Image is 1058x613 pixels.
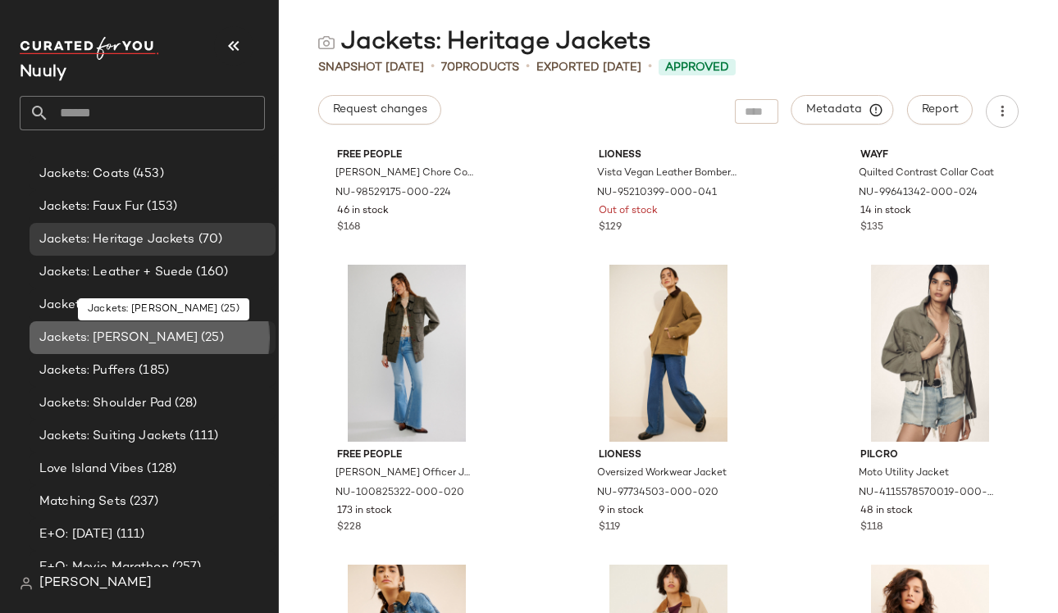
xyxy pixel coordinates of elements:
span: NU-4115578570019-000-031 [859,486,998,501]
button: Request changes [318,95,441,125]
span: Love Island Vibes [39,460,144,479]
span: NU-99641342-000-024 [859,186,978,201]
span: $129 [599,220,622,235]
p: Exported [DATE] [536,59,641,76]
span: Report [921,103,959,116]
span: (453) [130,165,164,184]
span: Jackets: Suiting Jackets [39,427,186,446]
button: Report [907,95,973,125]
button: Metadata [791,95,894,125]
span: Moto Utility Jacket [859,466,949,481]
span: Jackets: Heritage Jackets [39,230,195,249]
span: Jackets: Faux Fur [39,198,144,216]
span: Oversized Workwear Jacket [597,466,727,481]
span: Lioness [599,148,738,163]
img: 4115578570019_031_b [847,265,1013,442]
img: svg%3e [318,34,335,51]
span: 173 in stock [337,504,392,519]
span: • [431,57,435,77]
span: 70 [441,61,455,74]
span: (70) [195,230,223,249]
span: Quilted Contrast Collar Coat [859,166,994,181]
span: Metadata [805,102,880,117]
span: Request changes [332,103,427,116]
span: NU-98529175-000-224 [335,186,451,201]
img: 97734503_020_b [586,265,751,442]
span: $119 [599,520,620,535]
span: (185) [135,361,169,380]
span: Jackets: Leather + Suede [39,263,193,282]
span: $118 [860,520,882,535]
span: $228 [337,520,361,535]
span: Matching Sets [39,493,126,511]
span: (128) [144,460,176,479]
span: Pilcro [860,448,1000,463]
span: $135 [860,220,883,235]
span: (28) [171,394,198,413]
span: Vista Vegan Leather Bomber Jacket [597,166,736,181]
span: (111) [113,525,145,544]
span: E+O: [DATE] [39,525,113,544]
span: [PERSON_NAME] [39,574,152,593]
span: 14 in stock [860,204,911,219]
span: (257) [169,558,202,577]
span: (25) [198,329,224,347]
span: Free People [337,148,477,163]
div: Jackets: Heritage Jackets [318,26,651,59]
span: 46 in stock [337,204,389,219]
span: (111) [186,427,218,446]
span: $168 [337,220,360,235]
span: Free People [337,448,477,463]
span: NU-100825322-000-020 [335,486,464,501]
span: Jackets: Coats [39,165,130,184]
span: Jackets: LP [39,296,108,315]
img: 100825322_020_b [324,265,490,442]
span: (237) [126,493,159,511]
span: [PERSON_NAME] Officer Jacket [335,466,475,481]
span: (160) [193,263,228,282]
span: E+O: Movie Marathon [39,558,169,577]
span: Jackets: Shoulder Pad [39,394,171,413]
span: NU-97734503-000-020 [597,486,718,501]
span: Jackets: [PERSON_NAME] [39,329,198,347]
span: • [526,57,530,77]
span: Current Company Name [20,64,66,81]
span: [PERSON_NAME] Chore Coat [335,166,475,181]
span: NU-95210399-000-041 [597,186,717,201]
img: svg%3e [20,577,33,590]
span: Jackets: Puffers [39,361,135,380]
img: cfy_white_logo.C9jOOHJF.svg [20,37,159,60]
span: Out of stock [599,204,658,219]
div: Products [441,59,519,76]
span: • [648,57,652,77]
span: Snapshot [DATE] [318,59,424,76]
span: Lioness [599,448,738,463]
span: 9 in stock [599,504,644,519]
span: WAYF [860,148,1000,163]
span: Approved [665,59,729,76]
span: (153) [144,198,177,216]
span: 48 in stock [860,504,913,519]
span: (1062) [108,296,150,315]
